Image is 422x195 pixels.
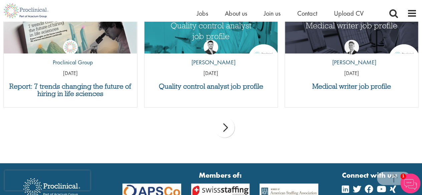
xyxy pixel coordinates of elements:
[148,83,275,90] a: Quality control analyst job profile
[288,83,415,90] a: Medical writer job profile
[7,83,134,97] a: Report: 7 trends changing the future of hiring in life sciences
[285,70,418,77] p: [DATE]
[48,40,93,70] a: Proclinical Group Proclinical Group
[264,9,281,18] a: Join us
[4,70,137,77] p: [DATE]
[400,173,406,179] span: 1
[63,40,78,55] img: Proclinical Group
[186,40,236,70] a: Joshua Godden [PERSON_NAME]
[334,9,364,18] a: Upload CV
[144,70,278,77] p: [DATE]
[327,40,376,70] a: George Watson [PERSON_NAME]
[5,170,90,190] iframe: reCAPTCHA
[225,9,247,18] a: About us
[297,9,317,18] a: Contact
[342,170,399,180] strong: Connect with us:
[122,170,319,180] strong: Members of:
[327,58,376,67] p: [PERSON_NAME]
[186,58,236,67] p: [PERSON_NAME]
[215,118,235,138] div: next
[197,9,208,18] a: Jobs
[400,173,420,193] img: Chatbot
[48,58,93,67] p: Proclinical Group
[203,40,218,55] img: Joshua Godden
[344,40,359,55] img: George Watson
